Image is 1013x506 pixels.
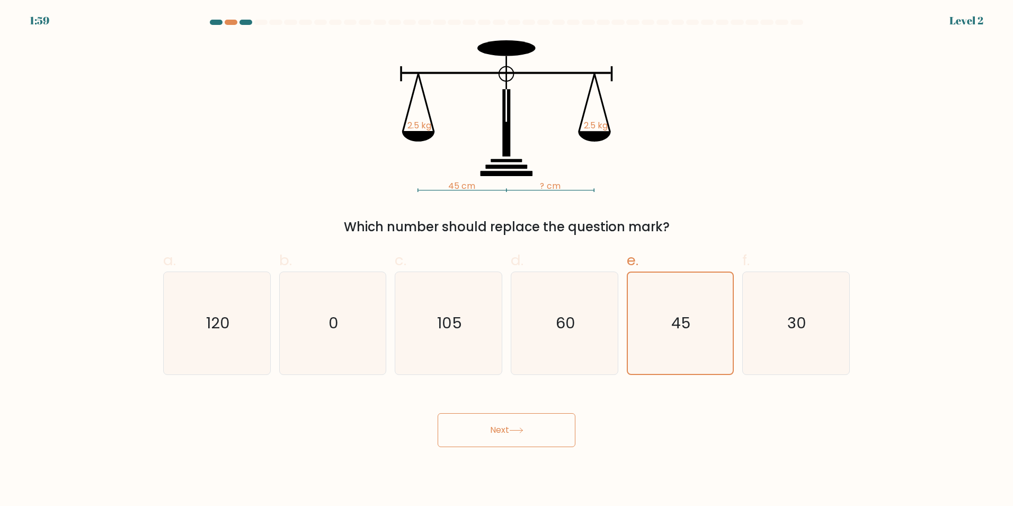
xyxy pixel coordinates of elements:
[407,119,431,132] tspan: 2.5 kg
[584,119,608,132] tspan: 2.5 kg
[540,180,561,192] tspan: ? cm
[448,180,475,192] tspan: 45 cm
[672,312,691,334] text: 45
[163,250,176,271] span: a.
[328,312,339,334] text: 0
[438,413,575,447] button: Next
[395,250,406,271] span: c.
[627,250,638,271] span: e.
[206,312,230,334] text: 120
[556,312,575,334] text: 60
[279,250,292,271] span: b.
[437,312,462,334] text: 105
[511,250,523,271] span: d.
[788,312,807,334] text: 30
[30,13,49,29] div: 1:59
[742,250,750,271] span: f.
[949,13,983,29] div: Level 2
[170,217,843,237] div: Which number should replace the question mark?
